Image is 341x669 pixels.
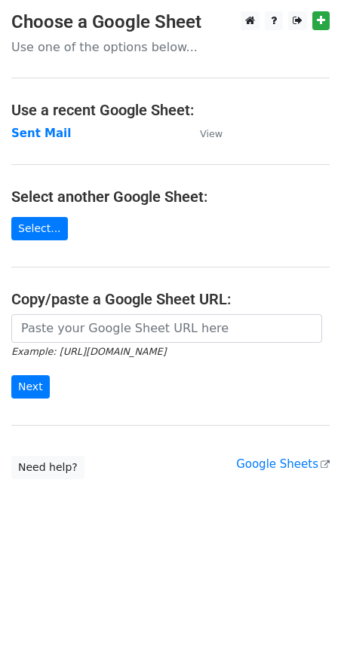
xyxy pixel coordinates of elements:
[11,127,71,140] a: Sent Mail
[11,217,68,240] a: Select...
[200,128,223,139] small: View
[185,127,223,140] a: View
[11,11,330,33] h3: Choose a Google Sheet
[11,290,330,308] h4: Copy/paste a Google Sheet URL:
[11,456,84,479] a: Need help?
[11,39,330,55] p: Use one of the options below...
[236,457,330,471] a: Google Sheets
[11,375,50,399] input: Next
[11,101,330,119] h4: Use a recent Google Sheet:
[11,188,330,206] h4: Select another Google Sheet:
[11,314,322,343] input: Paste your Google Sheet URL here
[11,346,166,357] small: Example: [URL][DOMAIN_NAME]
